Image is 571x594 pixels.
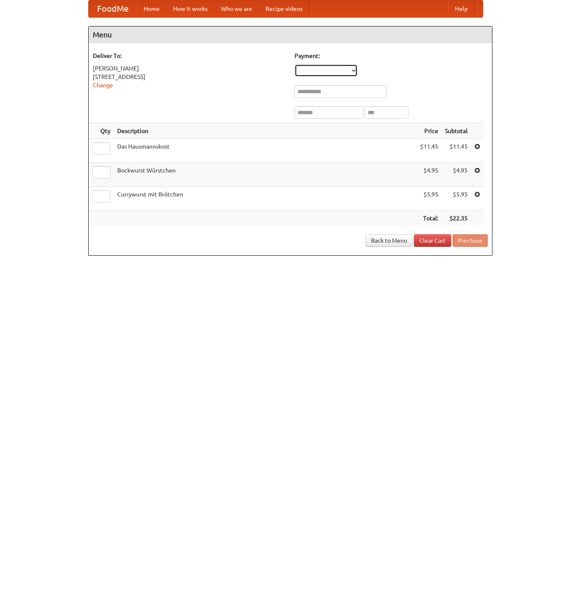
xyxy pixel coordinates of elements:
[442,123,471,139] th: Subtotal
[137,0,166,17] a: Home
[442,163,471,187] td: $4.95
[114,139,417,163] td: Das Hausmannskost
[414,234,451,247] a: Clear Cart
[442,187,471,211] td: $5.95
[417,139,442,163] td: $11.45
[89,123,114,139] th: Qty
[93,73,286,81] div: [STREET_ADDRESS]
[417,163,442,187] td: $4.95
[166,0,214,17] a: How it works
[417,211,442,226] th: Total:
[295,52,488,60] h5: Payment:
[93,82,113,89] a: Change
[89,0,137,17] a: FoodMe
[89,26,492,43] h4: Menu
[366,234,413,247] a: Back to Menu
[442,139,471,163] td: $11.45
[114,163,417,187] td: Bockwurst Würstchen
[442,211,471,226] th: $22.35
[93,52,286,60] h5: Deliver To:
[214,0,259,17] a: Who we are
[448,0,474,17] a: Help
[114,187,417,211] td: Currywurst mit Brötchen
[259,0,309,17] a: Recipe videos
[417,123,442,139] th: Price
[453,234,488,247] button: Purchase
[417,187,442,211] td: $5.95
[93,64,286,73] div: [PERSON_NAME]
[114,123,417,139] th: Description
